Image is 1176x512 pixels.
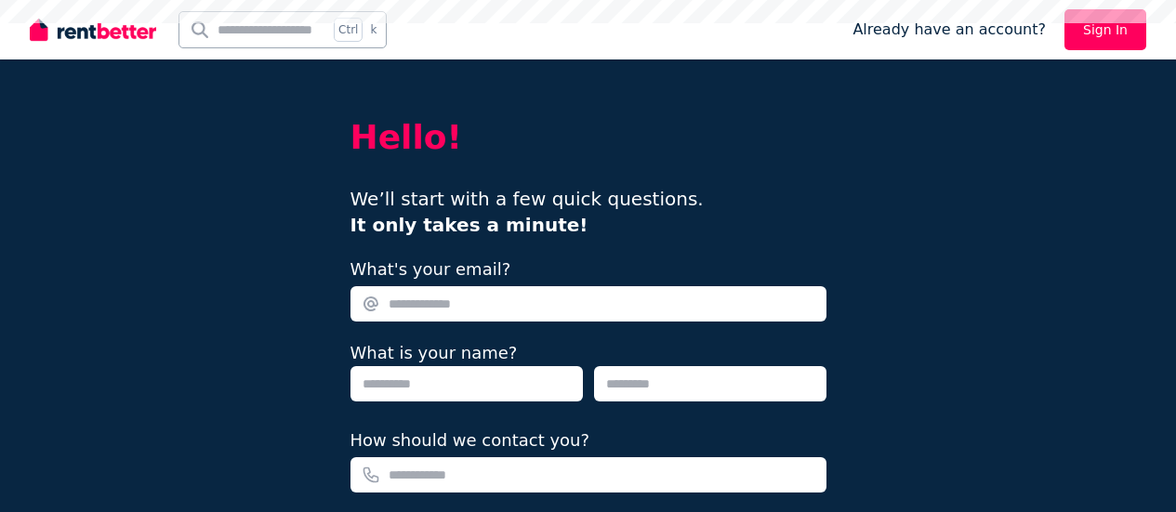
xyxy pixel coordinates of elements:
[350,256,511,282] label: What's your email?
[350,214,588,236] b: It only takes a minute!
[852,19,1046,41] span: Already have an account?
[30,16,156,44] img: RentBetter
[1064,9,1146,50] a: Sign In
[334,18,363,42] span: Ctrl
[350,119,826,156] h2: Hello!
[370,22,377,37] span: k
[350,427,590,453] label: How should we contact you?
[350,343,518,362] label: What is your name?
[350,188,704,236] span: We’ll start with a few quick questions.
